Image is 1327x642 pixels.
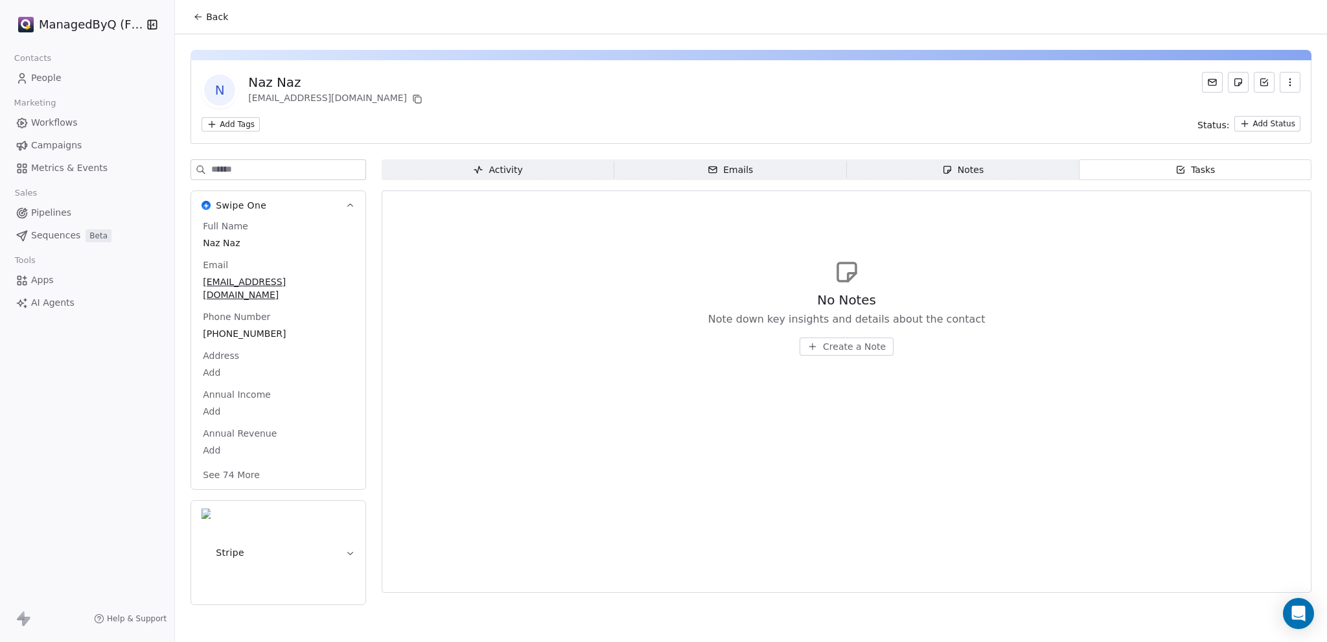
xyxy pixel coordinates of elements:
div: Notes [942,163,984,177]
a: Workflows [10,112,164,133]
span: [EMAIL_ADDRESS][DOMAIN_NAME] [203,275,354,301]
button: Add Status [1234,116,1300,132]
span: Create a Note [823,340,886,353]
a: Pipelines [10,202,164,224]
span: Metrics & Events [31,161,108,175]
span: Help & Support [107,613,167,624]
span: Campaigns [31,139,82,152]
span: People [31,71,62,85]
div: Naz Naz [248,73,425,91]
span: Apps [31,273,54,287]
div: Emails [708,163,753,177]
button: Create a Note [800,338,894,356]
span: No Notes [817,291,876,309]
button: Back [185,5,236,29]
span: [PHONE_NUMBER] [203,327,354,340]
img: Stripe.png [18,17,34,32]
div: [EMAIL_ADDRESS][DOMAIN_NAME] [248,91,425,107]
span: Pipelines [31,206,71,220]
div: Swipe OneSwipe One [191,220,365,489]
span: Sequences [31,229,80,242]
span: Add [203,405,354,418]
span: Add [203,366,354,379]
a: Campaigns [10,135,164,156]
span: Beta [86,229,111,242]
span: Email [200,258,231,271]
span: Annual Revenue [200,427,279,440]
span: Note down key insights and details about the contact [708,312,986,327]
img: Stripe [202,509,211,597]
div: Activity [473,163,522,177]
a: People [10,67,164,89]
a: Metrics & Events [10,157,164,179]
a: Help & Support [94,613,167,624]
span: N [204,75,235,106]
button: Add Tags [202,117,260,132]
span: Tools [9,251,41,270]
span: Swipe One [216,199,266,212]
button: StripeStripe [191,501,365,604]
span: Sales [9,183,43,203]
span: Workflows [31,116,78,130]
span: Annual Income [200,388,273,401]
button: See 74 More [195,463,268,487]
a: Apps [10,269,164,291]
span: Stripe [216,546,244,559]
span: Add [203,444,354,457]
span: Marketing [8,93,62,113]
span: Back [206,10,228,23]
span: Address [200,349,242,362]
span: Status: [1197,119,1229,132]
button: ManagedByQ (FZE) [16,14,138,36]
span: ManagedByQ (FZE) [39,16,143,33]
span: Phone Number [200,310,273,323]
span: Naz Naz [203,236,354,249]
a: SequencesBeta [10,225,164,246]
div: Open Intercom Messenger [1283,598,1314,629]
span: Contacts [8,49,57,68]
img: Swipe One [202,201,211,210]
span: AI Agents [31,296,75,310]
a: AI Agents [10,292,164,314]
button: Swipe OneSwipe One [191,191,365,220]
span: Full Name [200,220,251,233]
